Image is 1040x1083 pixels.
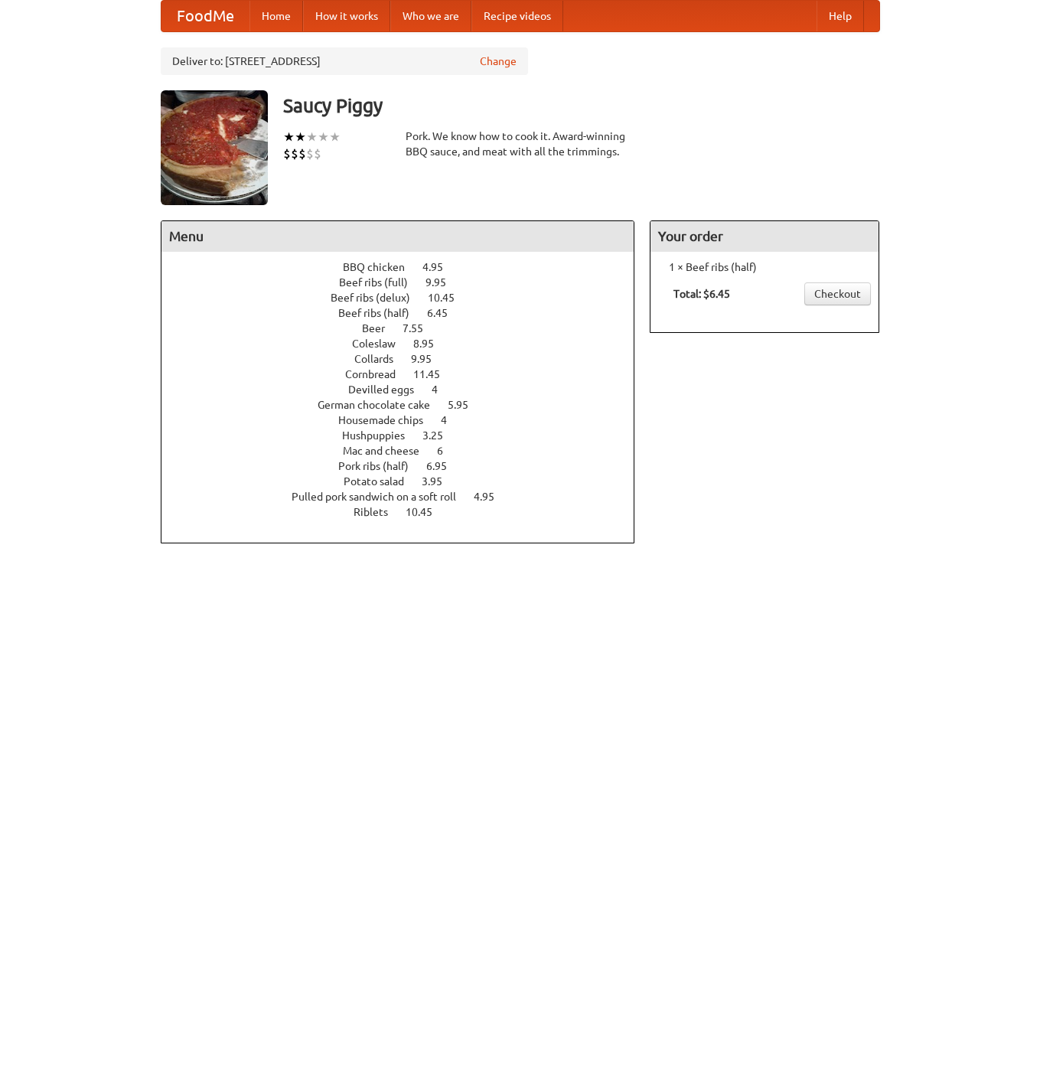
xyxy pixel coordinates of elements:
[342,429,471,442] a: Hushpuppies 3.25
[345,368,411,380] span: Cornbread
[331,292,425,304] span: Beef ribs (delux)
[292,491,471,503] span: Pulled pork sandwich on a soft roll
[411,353,447,365] span: 9.95
[283,129,295,145] li: ★
[329,129,341,145] li: ★
[428,292,470,304] span: 10.45
[338,307,425,319] span: Beef ribs (half)
[441,414,462,426] span: 4
[362,322,452,334] a: Beer 7.55
[471,1,563,31] a: Recipe videos
[422,475,458,488] span: 3.95
[339,276,423,289] span: Beef ribs (full)
[291,145,298,162] li: $
[295,129,306,145] li: ★
[673,288,730,300] b: Total: $6.45
[658,259,871,275] li: 1 × Beef ribs (half)
[161,47,528,75] div: Deliver to: [STREET_ADDRESS]
[352,338,462,350] a: Coleslaw 8.95
[354,353,460,365] a: Collards 9.95
[345,368,468,380] a: Cornbread 11.45
[161,221,634,252] h4: Menu
[343,261,471,273] a: BBQ chicken 4.95
[422,261,458,273] span: 4.95
[161,90,268,205] img: angular.jpg
[425,276,461,289] span: 9.95
[650,221,879,252] h4: Your order
[817,1,864,31] a: Help
[344,475,419,488] span: Potato salad
[362,322,400,334] span: Beer
[352,338,411,350] span: Coleslaw
[354,506,461,518] a: Riblets 10.45
[292,491,523,503] a: Pulled pork sandwich on a soft roll 4.95
[338,414,475,426] a: Housemade chips 4
[474,491,510,503] span: 4.95
[354,506,403,518] span: Riblets
[283,145,291,162] li: $
[331,292,483,304] a: Beef ribs (delux) 10.45
[354,353,409,365] span: Collards
[480,54,517,69] a: Change
[318,399,445,411] span: German chocolate cake
[338,414,438,426] span: Housemade chips
[432,383,453,396] span: 4
[343,445,435,457] span: Mac and cheese
[283,90,880,121] h3: Saucy Piggy
[343,261,420,273] span: BBQ chicken
[342,429,420,442] span: Hushpuppies
[348,383,429,396] span: Devilled eggs
[437,445,458,457] span: 6
[348,383,466,396] a: Devilled eggs 4
[804,282,871,305] a: Checkout
[448,399,484,411] span: 5.95
[318,399,497,411] a: German chocolate cake 5.95
[318,129,329,145] li: ★
[303,1,390,31] a: How it works
[413,368,455,380] span: 11.45
[390,1,471,31] a: Who we are
[314,145,321,162] li: $
[406,129,635,159] div: Pork. We know how to cook it. Award-winning BBQ sauce, and meat with all the trimmings.
[249,1,303,31] a: Home
[344,475,471,488] a: Potato salad 3.95
[403,322,438,334] span: 7.55
[298,145,306,162] li: $
[338,460,475,472] a: Pork ribs (half) 6.95
[306,145,314,162] li: $
[406,506,448,518] span: 10.45
[422,429,458,442] span: 3.25
[339,276,474,289] a: Beef ribs (full) 9.95
[426,460,462,472] span: 6.95
[338,307,476,319] a: Beef ribs (half) 6.45
[343,445,471,457] a: Mac and cheese 6
[338,460,424,472] span: Pork ribs (half)
[306,129,318,145] li: ★
[413,338,449,350] span: 8.95
[161,1,249,31] a: FoodMe
[427,307,463,319] span: 6.45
